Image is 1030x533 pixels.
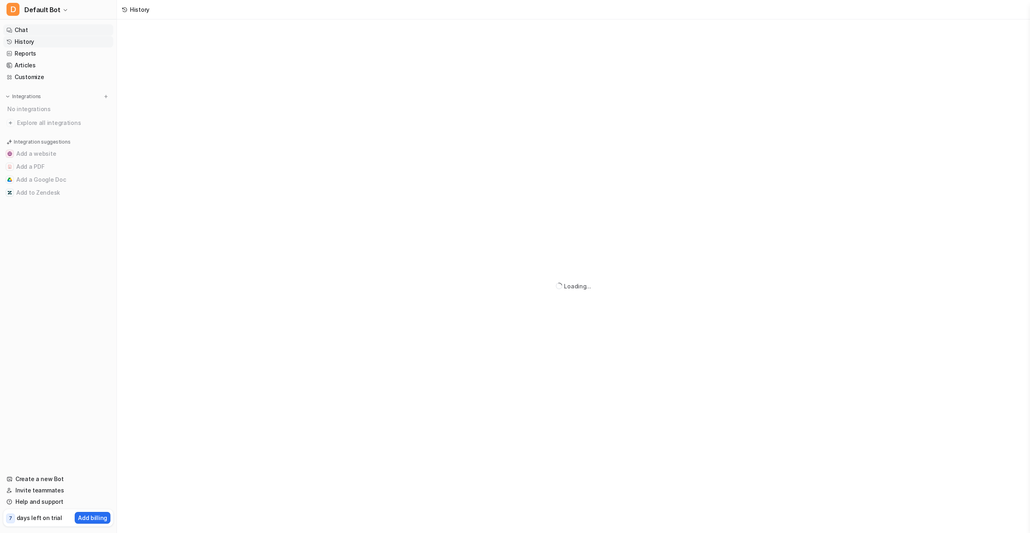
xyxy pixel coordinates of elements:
[3,496,113,507] a: Help and support
[3,117,113,129] a: Explore all integrations
[75,512,110,524] button: Add billing
[24,4,60,15] span: Default Bot
[3,186,113,199] button: Add to ZendeskAdd to Zendesk
[564,282,591,290] div: Loading...
[3,147,113,160] button: Add a websiteAdd a website
[7,164,12,169] img: Add a PDF
[7,177,12,182] img: Add a Google Doc
[14,138,70,146] p: Integration suggestions
[5,102,113,116] div: No integrations
[130,5,149,14] div: History
[17,514,62,522] p: days left on trial
[6,3,19,16] span: D
[3,24,113,36] a: Chat
[3,48,113,59] a: Reports
[3,485,113,496] a: Invite teammates
[5,94,11,99] img: expand menu
[17,116,110,129] span: Explore all integrations
[3,71,113,83] a: Customize
[6,119,15,127] img: explore all integrations
[103,94,109,99] img: menu_add.svg
[7,151,12,156] img: Add a website
[12,93,41,100] p: Integrations
[3,60,113,71] a: Articles
[3,160,113,173] button: Add a PDFAdd a PDF
[3,92,43,101] button: Integrations
[78,514,107,522] p: Add billing
[3,473,113,485] a: Create a new Bot
[7,190,12,195] img: Add to Zendesk
[9,515,12,522] p: 7
[3,36,113,47] a: History
[3,173,113,186] button: Add a Google DocAdd a Google Doc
